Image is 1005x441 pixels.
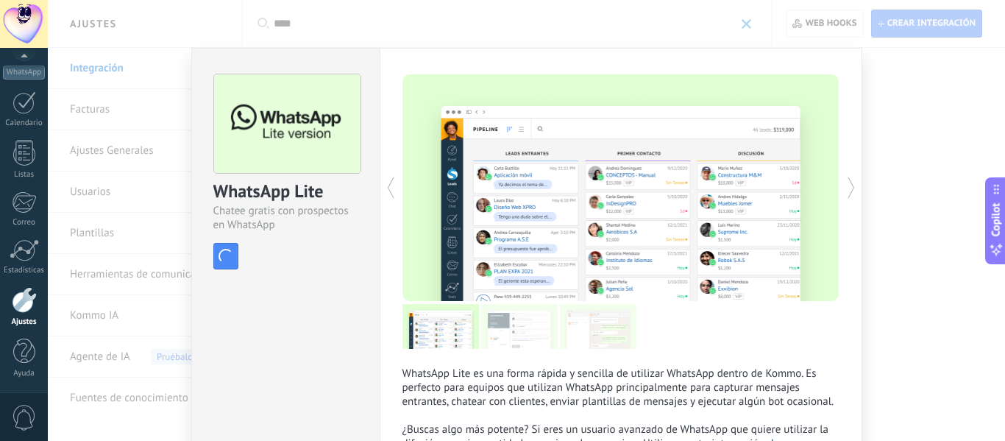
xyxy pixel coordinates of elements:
div: Chatee gratis con prospectos en WhatsApp [213,204,358,232]
div: Correo [3,218,46,227]
img: tour_image_ce7c31a0eff382ee1a6594eee72d09e2.png [402,304,479,349]
div: Ayuda [3,369,46,378]
div: Estadísticas [3,266,46,275]
div: Listas [3,170,46,180]
div: WhatsApp [3,66,45,80]
img: logo_main.png [214,74,361,174]
span: Copilot [989,202,1004,236]
img: tour_image_c723ab543647899da0767410ab0d70c4.png [481,304,558,349]
img: tour_image_aef04ea1a8792facef78c1288344d39c.png [560,304,636,349]
div: Ajustes [3,317,46,327]
div: Calendario [3,119,46,128]
div: WhatsApp Lite [213,180,358,204]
